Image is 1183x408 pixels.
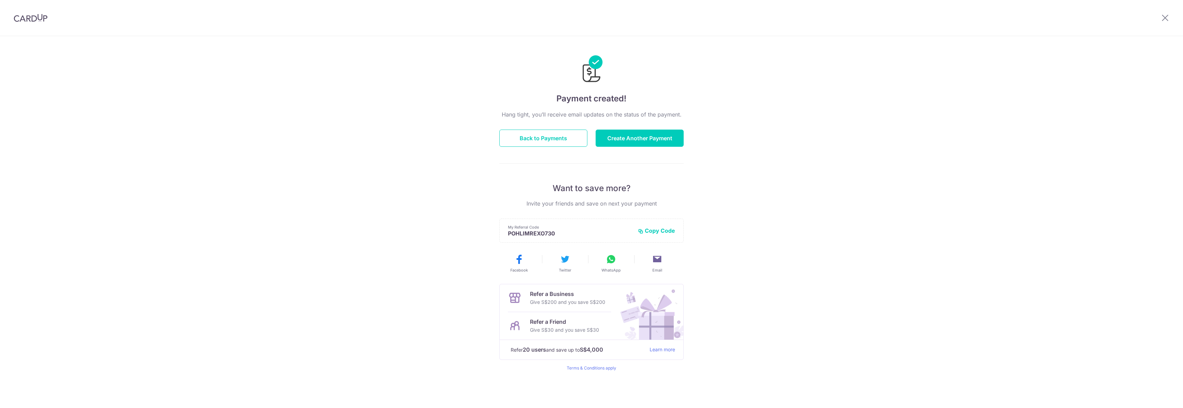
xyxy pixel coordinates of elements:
p: POHLIMREXO730 [508,230,632,237]
p: Invite your friends and save on next your payment [499,199,684,208]
span: Twitter [559,267,571,273]
button: Twitter [545,254,585,273]
button: Facebook [499,254,539,273]
p: Give S$30 and you save S$30 [530,326,599,334]
strong: S$4,000 [580,345,603,354]
button: Back to Payments [499,130,587,147]
button: Create Another Payment [596,130,684,147]
p: Refer and save up to [511,345,644,354]
span: Facebook [510,267,528,273]
a: Learn more [650,345,675,354]
p: Refer a Business [530,290,605,298]
span: WhatsApp [601,267,621,273]
button: Copy Code [638,227,675,234]
p: My Referral Code [508,224,632,230]
span: Email [652,267,662,273]
h4: Payment created! [499,92,684,105]
p: Refer a Friend [530,318,599,326]
p: Want to save more? [499,183,684,194]
a: Terms & Conditions apply [567,365,616,371]
button: WhatsApp [591,254,631,273]
button: Email [637,254,677,273]
p: Hang tight, you’ll receive email updates on the status of the payment. [499,110,684,119]
img: Payments [580,55,603,84]
p: Give S$200 and you save S$200 [530,298,605,306]
img: CardUp [14,14,47,22]
img: Refer [614,284,683,340]
strong: 20 users [523,345,546,354]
